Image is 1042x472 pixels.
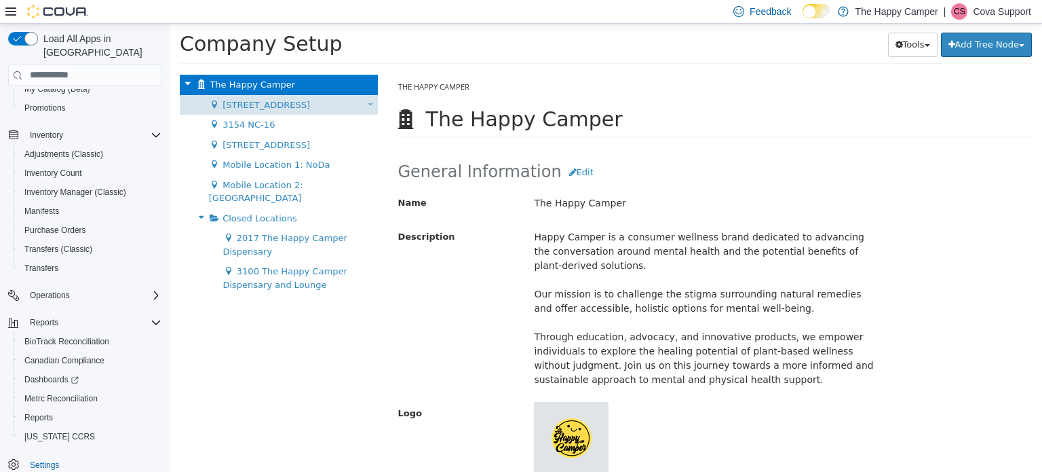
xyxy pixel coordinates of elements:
[973,3,1031,20] p: Cova Support
[19,184,161,200] span: Inventory Manager (Classic)
[19,100,161,116] span: Promotions
[53,116,140,126] span: [STREET_ADDRESS]
[954,3,965,20] span: CS
[24,206,59,217] span: Manifests
[24,336,109,347] span: BioTrack Reconciliation
[229,208,286,218] span: Description
[24,287,75,304] button: Operations
[38,32,161,59] span: Load All Apps in [GEOGRAPHIC_DATA]
[718,9,768,33] button: Tools
[364,378,439,450] img: Click to preview
[24,412,53,423] span: Reports
[19,333,161,350] span: BioTrack Reconciliation
[19,391,161,407] span: Metrc Reconciliation
[229,137,754,161] h2: General Information
[19,241,161,257] span: Transfers (Classic)
[256,84,453,107] span: The Happy Camper
[19,81,96,97] a: My Catalog (Beta)
[14,332,167,351] button: BioTrack Reconciliation
[24,431,95,442] span: [US_STATE] CCRS
[53,242,177,266] span: 3100 The Happy Camper Dispensary and Lounge
[30,317,58,328] span: Reports
[19,260,64,276] a: Transfers
[855,3,938,20] p: The Happy Camper
[19,260,161,276] span: Transfers
[19,184,132,200] a: Inventory Manager (Classic)
[19,371,161,388] span: Dashboards
[19,352,161,369] span: Canadian Compliance
[39,156,134,180] span: Mobile Location 2: [GEOGRAPHIC_DATA]
[19,165,161,181] span: Inventory Count
[944,3,946,20] p: |
[3,126,167,145] button: Inventory
[14,79,167,98] button: My Catalog (Beta)
[10,8,173,32] span: Company Setup
[14,240,167,259] button: Transfers (Classic)
[19,100,71,116] a: Promotions
[24,244,92,255] span: Transfers (Classic)
[30,460,59,471] span: Settings
[3,286,167,305] button: Operations
[19,391,103,407] a: Metrc Reconciliation
[19,146,109,162] a: Adjustments (Classic)
[19,410,58,426] a: Reports
[803,4,831,18] input: Dark Mode
[27,5,88,18] img: Cova
[229,174,257,184] span: Name
[14,183,167,202] button: Inventory Manager (Classic)
[24,127,161,143] span: Inventory
[24,263,58,274] span: Transfers
[24,374,79,385] span: Dashboards
[53,96,105,106] span: 3154 NC-16
[14,408,167,427] button: Reports
[40,56,126,66] span: The Happy Camper
[19,410,161,426] span: Reports
[392,137,431,161] button: Edit
[24,149,103,160] span: Adjustments (Classic)
[229,58,300,68] span: The Happy Camper
[14,259,167,278] button: Transfers
[24,314,161,331] span: Reports
[14,351,167,370] button: Canadian Compliance
[19,333,115,350] a: BioTrack Reconciliation
[53,209,177,233] span: 2017 The Happy Camper Dispensary
[19,165,88,181] a: Inventory Count
[19,146,161,162] span: Adjustments (Classic)
[750,5,791,18] span: Feedback
[19,429,100,445] a: [US_STATE] CCRS
[30,130,63,141] span: Inventory
[24,127,69,143] button: Inventory
[364,202,708,368] p: Happy Camper is a consumer wellness brand dedicated to advancing the conversation around mental h...
[24,187,126,198] span: Inventory Manager (Classic)
[24,287,161,304] span: Operations
[19,241,98,257] a: Transfers (Classic)
[24,168,82,179] span: Inventory Count
[14,164,167,183] button: Inventory Count
[19,203,64,219] a: Manifests
[19,429,161,445] span: Washington CCRS
[3,313,167,332] button: Reports
[24,103,66,113] span: Promotions
[19,371,84,388] a: Dashboards
[14,370,167,389] a: Dashboards
[30,290,70,301] span: Operations
[19,222,161,238] span: Purchase Orders
[24,314,64,331] button: Reports
[14,389,167,408] button: Metrc Reconciliation
[19,81,161,97] span: My Catalog (Beta)
[19,352,110,369] a: Canadian Compliance
[53,136,160,146] span: Mobile Location 1: NoDa
[53,189,128,200] span: Closed Locations
[14,202,167,221] button: Manifests
[951,3,967,20] div: Cova Support
[24,225,86,236] span: Purchase Orders
[19,203,161,219] span: Manifests
[364,168,708,192] p: The Happy Camper
[14,221,167,240] button: Purchase Orders
[229,384,252,395] span: Logo
[24,355,104,366] span: Canadian Compliance
[24,393,98,404] span: Metrc Reconciliation
[14,98,167,117] button: Promotions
